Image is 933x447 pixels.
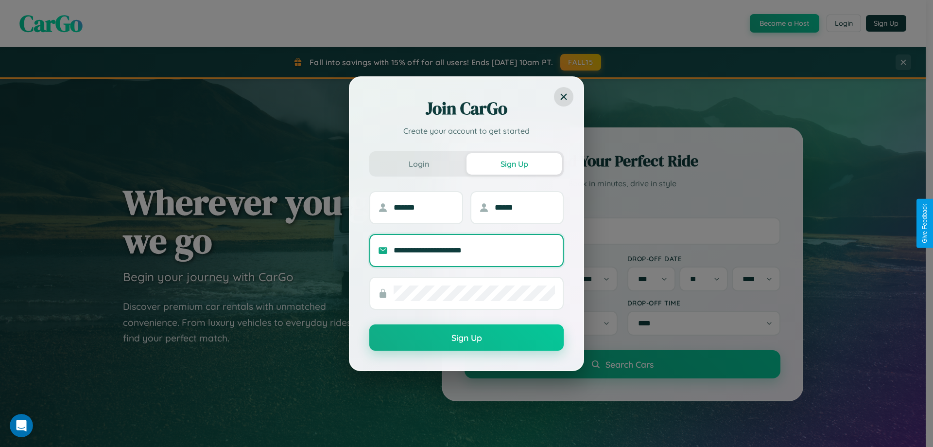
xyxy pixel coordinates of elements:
p: Create your account to get started [369,125,564,137]
button: Login [371,153,466,175]
button: Sign Up [369,324,564,351]
div: Give Feedback [921,204,928,243]
h2: Join CarGo [369,97,564,120]
button: Sign Up [466,153,562,175]
iframe: Intercom live chat [10,414,33,437]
